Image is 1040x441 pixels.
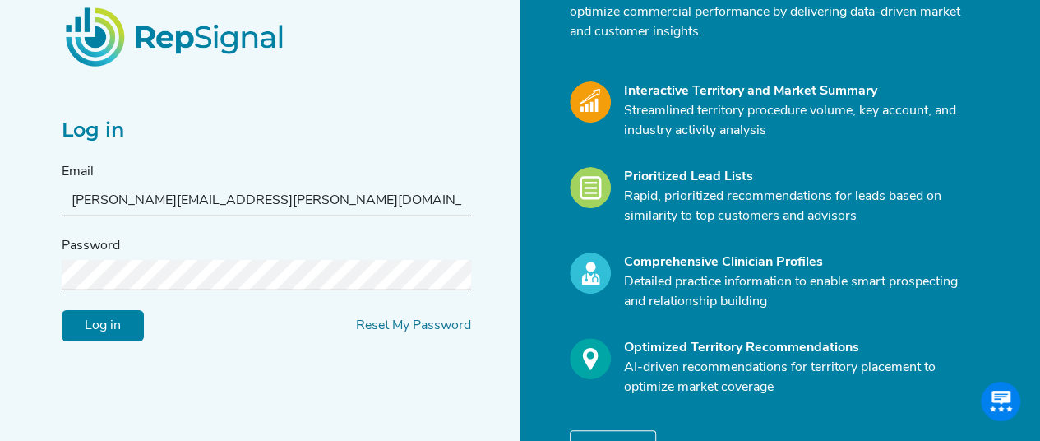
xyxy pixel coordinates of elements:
[570,167,611,208] img: Leads_Icon.28e8c528.svg
[624,253,969,272] div: Comprehensive Clinician Profiles
[570,253,611,294] img: Profile_Icon.739e2aba.svg
[624,101,969,141] p: Streamlined territory procedure volume, key account, and industry activity analysis
[624,338,969,358] div: Optimized Territory Recommendations
[570,81,611,123] img: Market_Icon.a700a4ad.svg
[62,309,144,341] input: Log in
[62,118,471,142] h2: Log in
[570,338,611,379] img: Optimize_Icon.261f85db.svg
[356,318,471,332] a: Reset My Password
[62,236,120,256] label: Password
[62,162,94,182] label: Email
[624,272,969,312] p: Detailed practice information to enable smart prospecting and relationship building
[624,187,969,226] p: Rapid, prioritized recommendations for leads based on similarity to top customers and advisors
[624,358,969,397] p: AI-driven recommendations for territory placement to optimize market coverage
[624,167,969,187] div: Prioritized Lead Lists
[624,81,969,101] div: Interactive Territory and Market Summary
